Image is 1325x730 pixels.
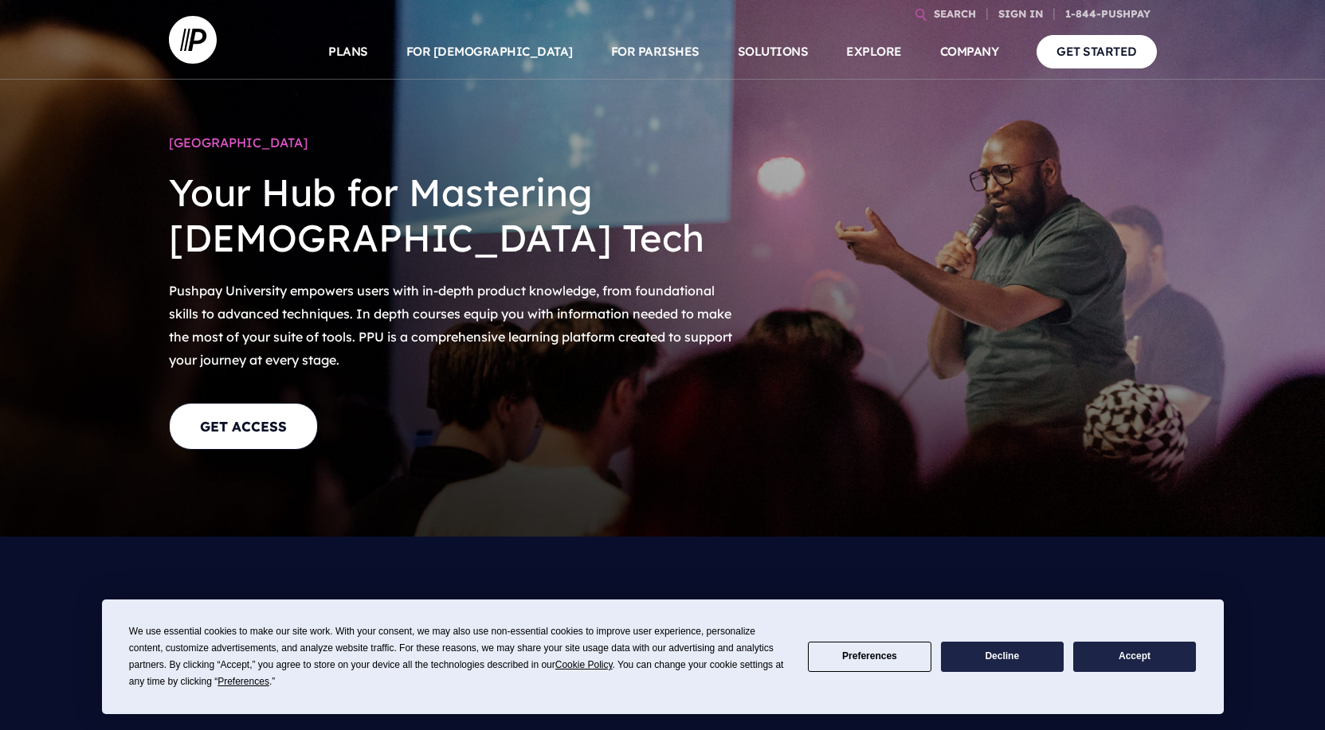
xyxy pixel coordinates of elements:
[555,659,613,670] span: Cookie Policy
[169,283,732,367] span: Pushpay University empowers users with in-depth product knowledge, from foundational skills to ad...
[406,24,573,80] a: FOR [DEMOGRAPHIC_DATA]
[328,24,368,80] a: PLANS
[1073,642,1196,673] button: Accept
[169,127,735,158] h1: [GEOGRAPHIC_DATA]
[384,588,942,662] h3: Pushpay University is packed with resources to fit your learning style and needs, including:
[940,24,999,80] a: COMPANY
[102,599,1224,714] div: Cookie Consent Prompt
[129,623,789,690] div: We use essential cookies to make our site work. With your consent, we may also use non-essential ...
[941,642,1064,673] button: Decline
[218,676,269,687] span: Preferences
[738,24,809,80] a: SOLUTIONS
[1037,35,1157,68] a: GET STARTED
[808,642,931,673] button: Preferences
[611,24,700,80] a: FOR PARISHES
[846,24,902,80] a: EXPLORE
[169,158,735,273] h2: Your Hub for Mastering [DEMOGRAPHIC_DATA] Tech
[169,403,318,450] a: GET ACCESS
